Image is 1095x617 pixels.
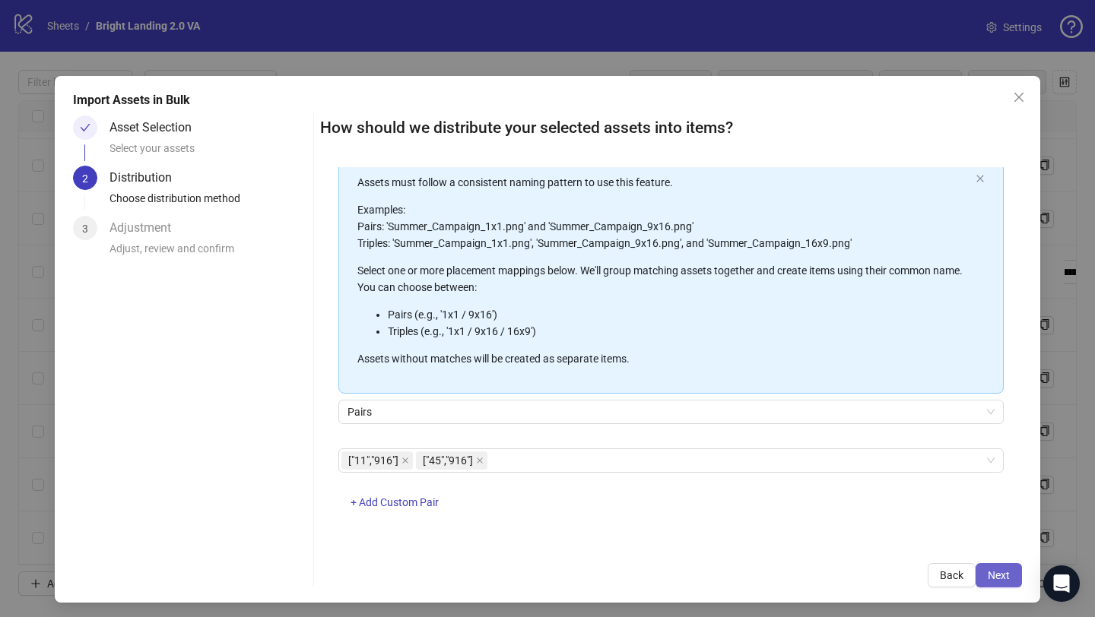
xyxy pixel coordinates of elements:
span: + Add Custom Pair [351,496,439,508]
p: Assets must follow a consistent naming pattern to use this feature. [357,174,970,191]
span: close [1013,91,1025,103]
button: Next [976,563,1022,587]
button: Close [1007,85,1031,109]
button: close [976,174,985,184]
span: Next [988,569,1010,581]
div: Select your assets [109,140,307,166]
span: close [976,174,985,183]
button: Back [928,563,976,587]
div: Adjustment [109,216,183,240]
h2: How should we distribute your selected assets into items? [320,115,1022,141]
div: Choose distribution method [109,190,307,216]
span: 2 [82,172,88,185]
li: Triples (e.g., '1x1 / 9x16 / 16x9') [388,323,970,340]
div: Import Assets in Bulk [73,91,1022,109]
button: + Add Custom Pair [338,491,451,515]
div: Adjust, review and confirm [109,240,307,266]
p: Select one or more placement mappings below. We'll group matching assets together and create item... [357,262,970,296]
span: Back [940,569,963,581]
li: Pairs (e.g., '1x1 / 9x16') [388,306,970,323]
p: Examples: Pairs: 'Summer_Campaign_1x1.png' and 'Summer_Campaign_9x16.png' Triples: 'Summer_Campai... [357,201,970,252]
p: Assets without matches will be created as separate items. [357,350,970,367]
span: ["11","916"] [341,451,413,470]
span: 3 [82,223,88,235]
div: Distribution [109,166,184,190]
span: check [80,122,90,133]
div: Open Intercom Messenger [1043,565,1080,602]
span: ["11","916"] [348,452,398,469]
span: Pairs [348,400,995,423]
span: close [401,457,409,464]
span: ["45","916"] [423,452,473,469]
span: ["45","916"] [416,451,487,470]
div: Asset Selection [109,115,204,140]
span: close [476,457,484,464]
